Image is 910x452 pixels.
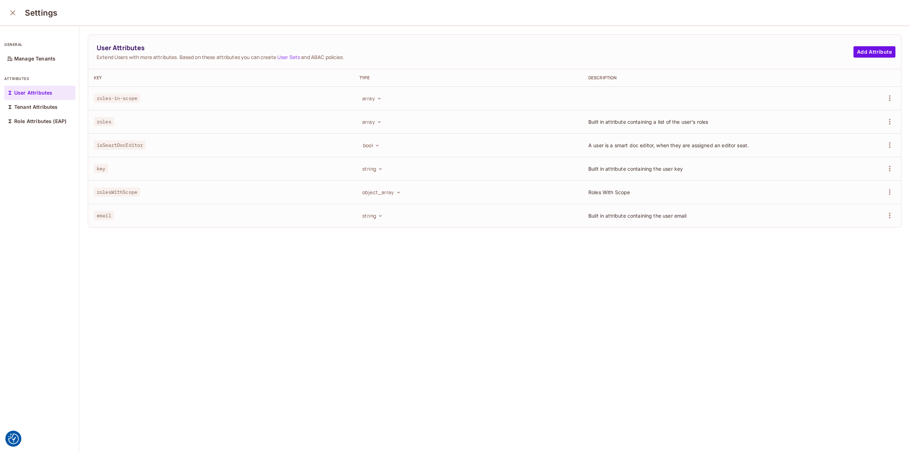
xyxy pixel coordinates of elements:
[94,211,114,220] span: email
[14,90,52,96] p: User Attributes
[359,163,385,174] button: string
[14,56,55,62] p: Manage Tenants
[359,92,384,104] button: array
[14,118,66,124] p: Role Attributes (EAP)
[359,186,403,198] button: object_array
[97,54,853,60] span: Extend Users with more attributes. Based on these attributes you can create and ABAC policies.
[6,6,20,20] button: close
[4,76,75,81] p: attributes
[588,119,708,125] span: Built in attribute containing a list of the user's roles
[8,434,19,444] button: Consent Preferences
[588,213,687,219] span: Built in attribute containing the user email
[94,140,146,150] span: isSmartDocEditor
[588,166,683,172] span: Built in attribute containing the user key
[97,43,853,52] span: User Attributes
[588,75,800,81] div: Description
[853,46,895,58] button: Add Attribute
[14,104,58,110] p: Tenant Attributes
[277,54,300,60] a: User Sets
[4,42,75,47] p: general
[94,117,114,126] span: roles
[588,142,749,148] span: A user is a smart doc editor, when they are assigned an editor seat.
[94,94,140,103] span: roles-in-scope
[359,139,382,151] button: bool
[588,189,630,195] span: Roles With Scope
[94,164,108,173] span: key
[94,187,140,197] span: rolesWithScope
[8,434,19,444] img: Revisit consent button
[25,8,57,18] h3: Settings
[359,75,577,81] div: Type
[94,75,348,81] div: Key
[359,210,385,221] button: string
[359,116,384,127] button: array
